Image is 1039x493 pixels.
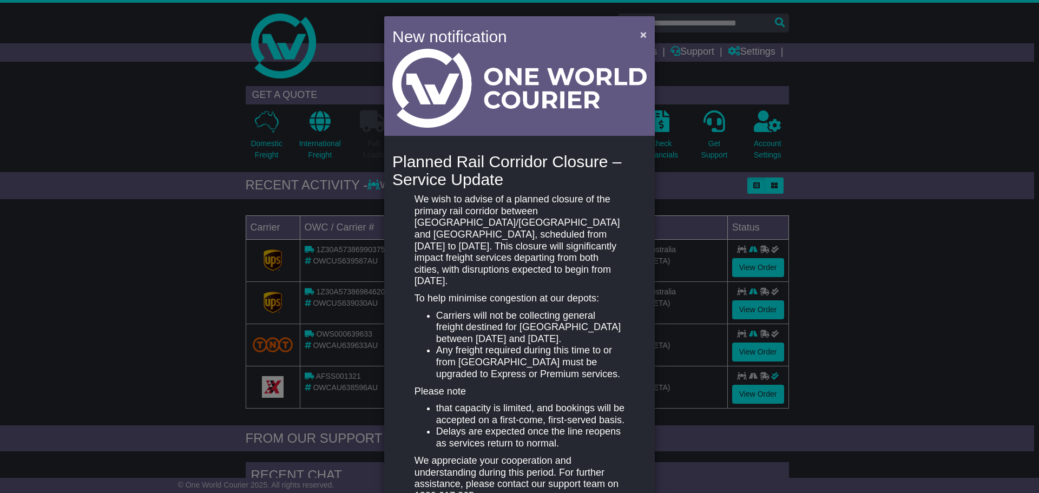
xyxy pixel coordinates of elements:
p: We wish to advise of a planned closure of the primary rail corridor between [GEOGRAPHIC_DATA]/[GE... [415,194,624,287]
img: Light [392,49,647,128]
h4: Planned Rail Corridor Closure – Service Update [392,153,647,188]
li: that capacity is limited, and bookings will be accepted on a first-come, first-served basis. [436,403,624,426]
p: To help minimise congestion at our depots: [415,293,624,305]
p: Please note [415,386,624,398]
button: Close [635,23,652,45]
span: × [640,28,647,41]
h4: New notification [392,24,624,49]
li: Any freight required during this time to or from [GEOGRAPHIC_DATA] must be upgraded to Express or... [436,345,624,380]
li: Carriers will not be collecting general freight destined for [GEOGRAPHIC_DATA] between [DATE] and... [436,310,624,345]
li: Delays are expected once the line reopens as services return to normal. [436,426,624,449]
